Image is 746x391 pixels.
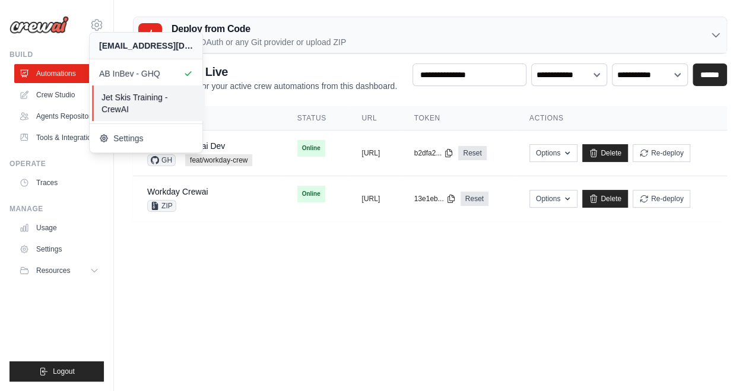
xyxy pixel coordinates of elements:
button: Logout [9,361,104,382]
a: Tools & Integrations [14,128,104,147]
h2: Automations Live [133,63,397,80]
span: Jet Skis Training - CrewAI [101,91,195,115]
span: Resources [36,266,70,275]
th: Actions [515,106,727,131]
a: Jet Skis Training - CrewAI [92,85,205,121]
th: Crew [133,106,283,131]
span: feat/workday-crew [185,154,252,166]
button: b2dfa2... [414,148,454,158]
a: Reset [458,146,486,160]
th: Status [283,106,348,131]
a: Automations [14,64,104,83]
div: [EMAIL_ADDRESS][DOMAIN_NAME] [99,40,193,52]
button: 13e1eb... [414,194,456,204]
th: URL [347,106,399,131]
button: Re-deploy [633,190,690,208]
h3: Deploy from Code [172,22,346,36]
a: Crew Studio [14,85,104,104]
a: Settings [90,126,202,150]
span: Logout [53,367,75,376]
span: ZIP [147,200,176,212]
span: Online [297,140,325,157]
span: GH [147,154,176,166]
button: Options [529,190,577,208]
a: Delete [582,190,628,208]
a: Delete [582,144,628,162]
a: Reset [461,192,488,206]
button: Options [529,144,577,162]
p: Manage and monitor your active crew automations from this dashboard. [133,80,397,92]
a: Agents Repository [14,107,104,126]
a: Traces [14,173,104,192]
button: Resources [14,261,104,280]
div: Manage [9,204,104,214]
a: Workday Crewai [147,187,208,196]
span: Settings [99,132,193,144]
a: AB InBev - GHQ [90,62,202,85]
a: Settings [14,240,104,259]
button: Re-deploy [633,144,690,162]
img: Logo [9,16,69,34]
div: Operate [9,159,104,169]
a: Usage [14,218,104,237]
p: GitHub OAuth or any Git provider or upload ZIP [172,36,346,48]
span: Online [297,186,325,202]
span: AB InBev - GHQ [99,68,193,80]
iframe: Chat Widget [687,334,746,391]
div: Build [9,50,104,59]
th: Token [400,106,515,131]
